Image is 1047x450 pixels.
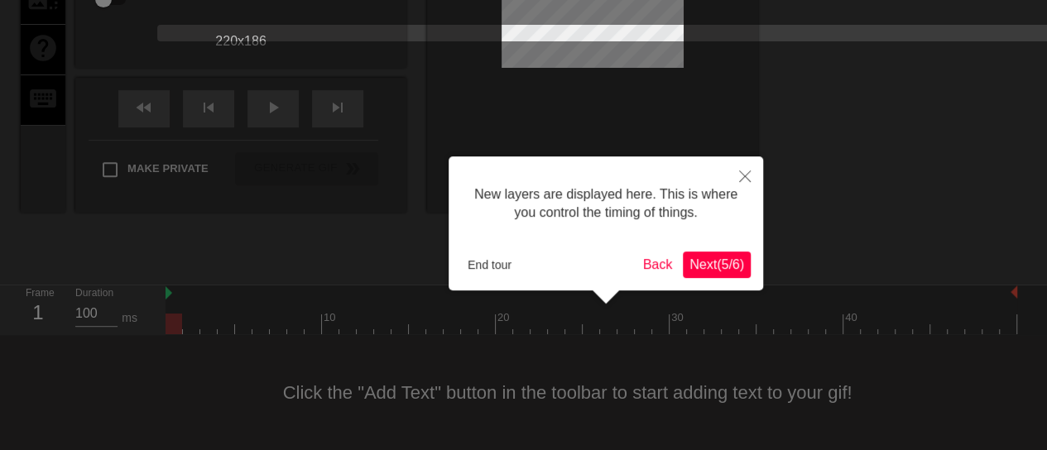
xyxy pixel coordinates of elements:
[683,251,751,278] button: Next
[461,169,751,239] div: New layers are displayed here. This is where you control the timing of things.
[461,252,518,277] button: End tour
[727,156,763,194] button: Close
[689,257,744,271] span: Next ( 5 / 6 )
[636,251,680,278] button: Back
